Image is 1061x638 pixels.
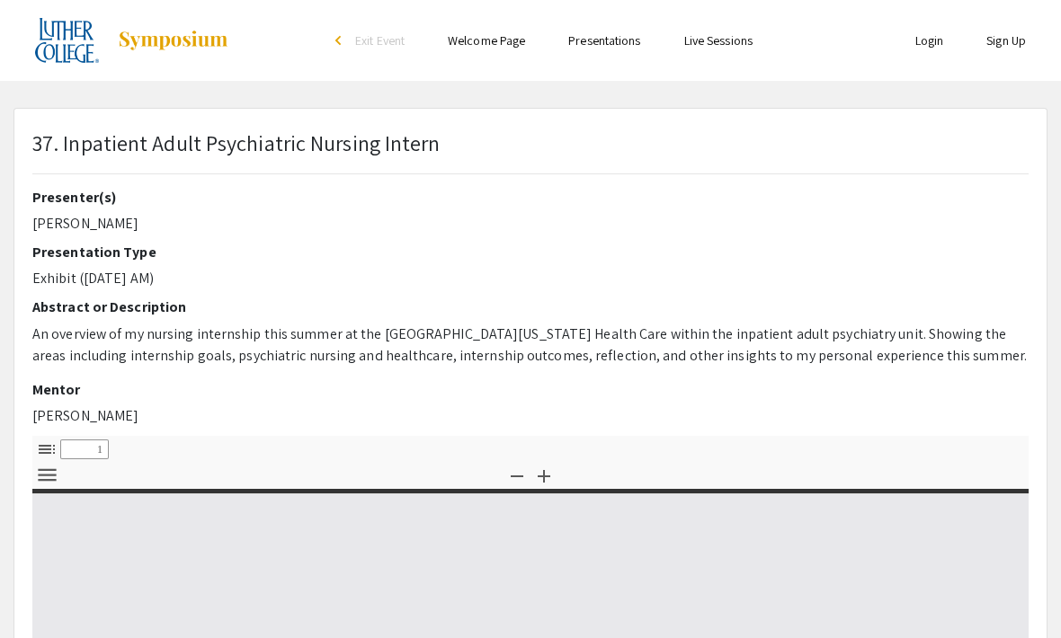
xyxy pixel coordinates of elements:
[31,437,62,463] button: Toggle Sidebar
[13,18,229,63] a: 2025 Experiential Learning Showcase
[32,268,1029,289] p: Exhibit ([DATE] AM)
[684,32,753,49] a: Live Sessions
[335,35,346,46] div: arrow_back_ios
[35,18,99,63] img: 2025 Experiential Learning Showcase
[32,323,1029,367] p: An overview of my nursing internship this summer at the [GEOGRAPHIC_DATA][US_STATE] Health Care w...
[32,244,1029,261] h2: Presentation Type
[502,463,532,489] button: Zoom Out
[32,381,1029,398] h2: Mentor
[32,189,1029,206] h2: Presenter(s)
[32,405,1029,427] p: [PERSON_NAME]
[60,439,109,459] input: Page
[117,30,229,51] img: Symposium by ForagerOne
[355,32,405,49] span: Exit Event
[32,213,1029,235] p: [PERSON_NAME]
[986,32,1026,49] a: Sign Up
[448,32,525,49] a: Welcome Page
[915,32,944,49] a: Login
[529,463,559,489] button: Zoom In
[568,32,640,49] a: Presentations
[31,463,62,489] button: Tools
[32,127,441,159] p: 37. Inpatient Adult Psychiatric Nursing Intern
[32,298,1029,315] h2: Abstract or Description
